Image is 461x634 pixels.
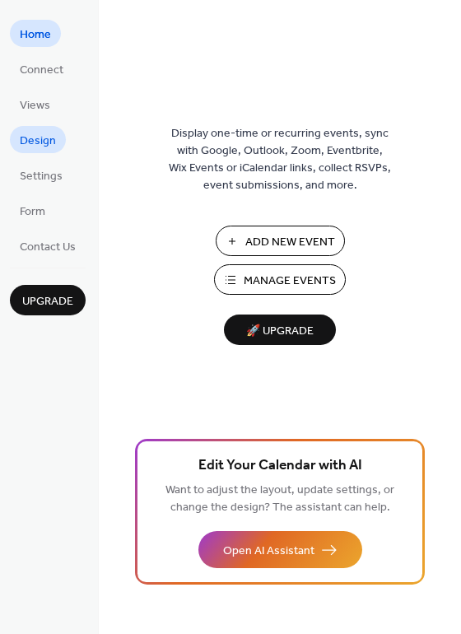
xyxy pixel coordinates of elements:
span: Edit Your Calendar with AI [198,455,362,478]
button: Add New Event [216,226,345,256]
button: Open AI Assistant [198,531,362,568]
span: Display one-time or recurring events, sync with Google, Outlook, Zoom, Eventbrite, Wix Events or ... [169,125,391,194]
span: Manage Events [244,273,336,290]
span: Settings [20,168,63,185]
span: Open AI Assistant [223,543,314,560]
a: Connect [10,55,73,82]
span: Want to adjust the layout, update settings, or change the design? The assistant can help. [165,479,394,519]
span: Design [20,133,56,150]
span: Contact Us [20,239,76,256]
button: Upgrade [10,285,86,315]
a: Design [10,126,66,153]
a: Views [10,91,60,118]
button: Manage Events [214,264,346,295]
a: Form [10,197,55,224]
a: Contact Us [10,232,86,259]
span: Connect [20,62,63,79]
span: Form [20,203,45,221]
span: 🚀 Upgrade [234,320,326,343]
span: Add New Event [245,234,335,251]
a: Settings [10,161,72,189]
span: Home [20,26,51,44]
span: Views [20,97,50,114]
button: 🚀 Upgrade [224,315,336,345]
a: Home [10,20,61,47]
span: Upgrade [22,293,73,310]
